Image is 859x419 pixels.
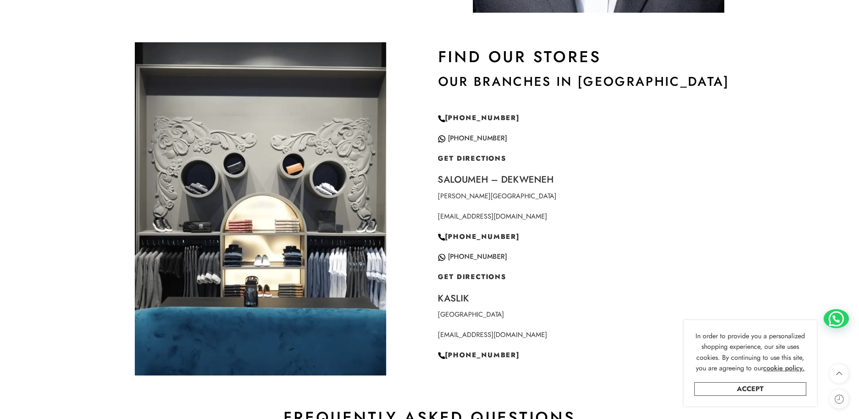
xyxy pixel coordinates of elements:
[694,382,806,396] a: Accept
[438,173,759,186] h4: Saloumeh – Dekweneh
[438,211,547,221] a: [EMAIL_ADDRESS][DOMAIN_NAME]
[438,133,448,143] a: +961489483
[448,252,507,261] a: [PHONE_NUMBER]
[438,272,506,282] a: GET DIRECTIONS
[448,133,507,143] a: [PHONE_NUMBER]
[438,292,759,305] h4: Kaslik
[438,153,506,163] a: GET DIRECTIONS
[438,232,520,241] a: [PHONE_NUMBER]
[438,47,759,67] h2: Find Our Stores
[438,191,759,202] p: [PERSON_NAME][GEOGRAPHIC_DATA]
[438,75,759,88] h3: Our Branches in [GEOGRAPHIC_DATA]
[438,330,547,340] a: [EMAIL_ADDRESS][DOMAIN_NAME]
[438,113,520,123] a: [PHONE_NUMBER]
[438,350,520,360] a: [PHONE_NUMBER]
[438,309,759,320] p: [GEOGRAPHIC_DATA]
[763,363,804,374] a: cookie policy.
[695,331,805,373] span: In order to provide you a personalized shopping experience, our site uses cookies. By continuing ...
